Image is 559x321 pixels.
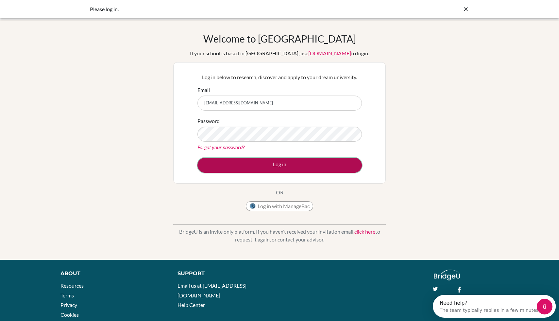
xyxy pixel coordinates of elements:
p: BridgeU is an invite only platform. If you haven’t received your invitation email, to request it ... [173,228,386,243]
iframe: Intercom live chat discovery launcher [433,295,556,318]
p: Log in below to research, discover and apply to your dream university. [197,73,362,81]
label: Password [197,117,220,125]
a: Resources [60,282,84,289]
div: The team typically replies in a few minutes. [7,11,107,18]
label: Email [197,86,210,94]
p: OR [276,188,283,196]
a: Cookies [60,312,79,318]
div: Please log in. [90,5,371,13]
a: Terms [60,292,74,298]
a: [DOMAIN_NAME] [308,50,351,56]
a: Forgot your password? [197,144,245,150]
a: Email us at [EMAIL_ADDRESS][DOMAIN_NAME] [178,282,246,298]
a: Help Center [178,302,205,308]
button: Log in [197,158,362,173]
div: If your school is based in [GEOGRAPHIC_DATA], use to login. [190,49,369,57]
div: About [60,270,163,277]
div: Open Intercom Messenger [3,3,127,21]
iframe: Intercom live chat [537,299,552,314]
h1: Welcome to [GEOGRAPHIC_DATA] [203,33,356,45]
a: click here [354,228,375,235]
div: Support [178,270,272,277]
button: Log in with ManageBac [246,201,313,211]
img: logo_white@2x-f4f0deed5e89b7ecb1c2cc34c3e3d731f90f0f143d5ea2071677605dd97b5244.png [434,270,460,280]
a: Privacy [60,302,77,308]
div: Need help? [7,6,107,11]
